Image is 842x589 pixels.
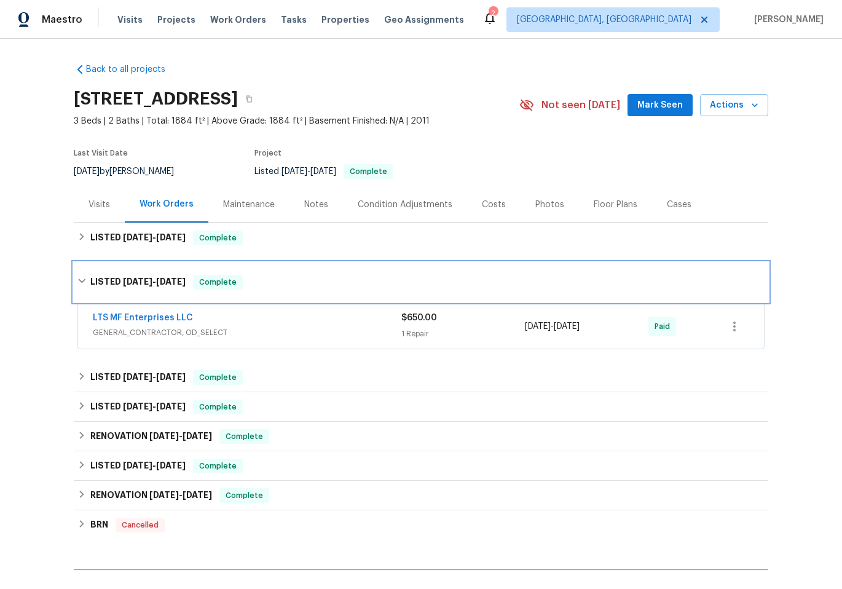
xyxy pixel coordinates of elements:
div: LISTED [DATE]-[DATE]Complete [74,451,768,481]
h6: LISTED [90,400,186,414]
span: Complete [221,489,268,502]
span: Project [254,149,281,157]
span: Tasks [281,15,307,24]
span: Actions [710,98,758,113]
span: [DATE] [149,432,179,440]
span: Complete [194,401,242,413]
span: [DATE] [183,432,212,440]
span: [DATE] [310,167,336,176]
button: Mark Seen [628,94,693,117]
h6: BRN [90,518,108,532]
span: - [525,320,580,333]
span: - [281,167,336,176]
button: Actions [700,94,768,117]
h6: RENOVATION [90,429,212,444]
span: [PERSON_NAME] [749,14,824,26]
div: Floor Plans [594,199,637,211]
span: [DATE] [281,167,307,176]
span: [DATE] [156,461,186,470]
span: 3 Beds | 2 Baths | Total: 1884 ft² | Above Grade: 1884 ft² | Basement Finished: N/A | 2011 [74,115,519,127]
div: Costs [482,199,506,211]
span: [DATE] [554,322,580,331]
span: Visits [117,14,143,26]
span: Geo Assignments [384,14,464,26]
span: [DATE] [123,402,152,411]
div: RENOVATION [DATE]-[DATE]Complete [74,481,768,510]
span: [DATE] [156,402,186,411]
span: [DATE] [74,167,100,176]
span: [DATE] [149,491,179,499]
span: - [123,373,186,381]
span: Complete [194,460,242,472]
div: Visits [89,199,110,211]
h6: LISTED [90,231,186,245]
span: Complete [194,276,242,288]
div: 2 [489,7,497,20]
span: - [123,402,186,411]
span: Maestro [42,14,82,26]
div: LISTED [DATE]-[DATE]Complete [74,223,768,253]
span: Projects [157,14,195,26]
div: Cases [667,199,691,211]
span: Not seen [DATE] [541,99,620,111]
span: - [123,461,186,470]
span: Complete [345,168,392,175]
h6: LISTED [90,370,186,385]
div: Photos [535,199,564,211]
span: [DATE] [123,277,152,286]
div: BRN Cancelled [74,510,768,540]
span: [DATE] [525,322,551,331]
span: Paid [655,320,675,333]
div: by [PERSON_NAME] [74,164,189,179]
span: Mark Seen [637,98,683,113]
a: LTS MF Enterprises LLC [93,314,193,322]
span: Properties [321,14,369,26]
span: Complete [194,232,242,244]
h2: [STREET_ADDRESS] [74,93,238,105]
div: 1 Repair [401,328,525,340]
button: Copy Address [238,88,260,110]
span: GENERAL_CONTRACTOR, OD_SELECT [93,326,401,339]
span: - [149,491,212,499]
h6: LISTED [90,275,186,290]
span: $650.00 [401,314,437,322]
div: Maintenance [223,199,275,211]
span: - [123,233,186,242]
span: [DATE] [183,491,212,499]
span: Complete [221,430,268,443]
div: Condition Adjustments [358,199,452,211]
span: Cancelled [117,519,163,531]
span: Work Orders [210,14,266,26]
span: [DATE] [123,461,152,470]
div: LISTED [DATE]-[DATE]Complete [74,263,768,302]
h6: RENOVATION [90,488,212,503]
div: RENOVATION [DATE]-[DATE]Complete [74,422,768,451]
div: Notes [304,199,328,211]
span: [DATE] [123,233,152,242]
span: [DATE] [156,277,186,286]
a: Back to all projects [74,63,192,76]
span: Last Visit Date [74,149,128,157]
div: LISTED [DATE]-[DATE]Complete [74,363,768,392]
span: - [123,277,186,286]
span: [DATE] [156,373,186,381]
span: [GEOGRAPHIC_DATA], [GEOGRAPHIC_DATA] [517,14,691,26]
h6: LISTED [90,459,186,473]
div: LISTED [DATE]-[DATE]Complete [74,392,768,422]
span: Listed [254,167,393,176]
span: Complete [194,371,242,384]
span: - [149,432,212,440]
div: Work Orders [140,198,194,210]
span: [DATE] [123,373,152,381]
span: [DATE] [156,233,186,242]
